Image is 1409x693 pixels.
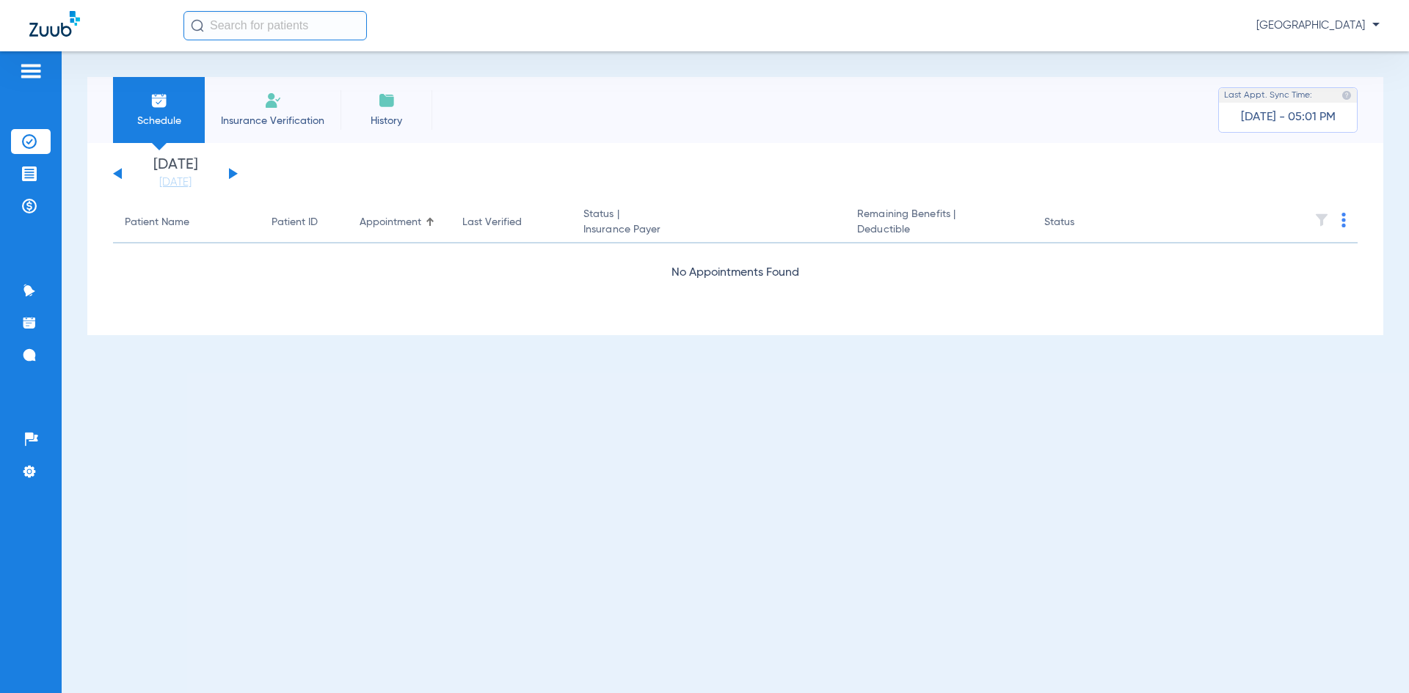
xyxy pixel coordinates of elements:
th: Status [1033,202,1132,243]
div: Appointment [360,215,439,230]
img: last sync help info [1341,90,1352,100]
a: [DATE] [131,175,219,190]
th: Status | [572,202,845,243]
img: Manual Insurance Verification [264,92,282,109]
span: Deductible [857,222,1020,238]
img: Search Icon [191,19,204,32]
input: Search for patients [183,11,367,40]
img: filter.svg [1314,213,1329,227]
img: Zuub Logo [29,11,80,37]
img: History [378,92,396,109]
div: Patient ID [272,215,318,230]
span: [DATE] - 05:01 PM [1241,110,1336,125]
span: History [352,114,421,128]
li: [DATE] [131,158,219,190]
span: Last Appt. Sync Time: [1224,88,1312,103]
div: Patient ID [272,215,336,230]
img: hamburger-icon [19,62,43,80]
span: Insurance Payer [583,222,834,238]
div: Last Verified [462,215,560,230]
span: Schedule [124,114,194,128]
div: Last Verified [462,215,522,230]
img: group-dot-blue.svg [1341,213,1346,227]
div: Patient Name [125,215,248,230]
img: Schedule [150,92,168,109]
span: Insurance Verification [216,114,330,128]
div: Patient Name [125,215,189,230]
th: Remaining Benefits | [845,202,1032,243]
div: No Appointments Found [113,264,1358,282]
div: Appointment [360,215,421,230]
span: [GEOGRAPHIC_DATA] [1256,18,1380,33]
